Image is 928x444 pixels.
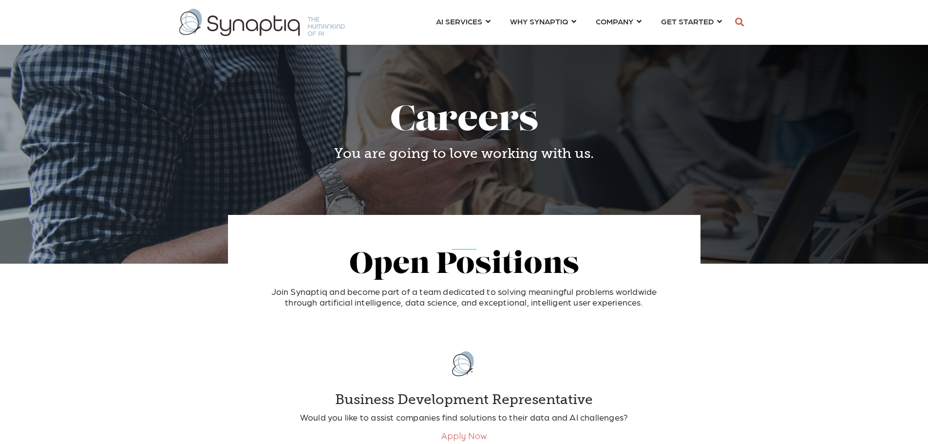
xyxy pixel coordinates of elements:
span: WHY SYNAPTIQ [510,15,568,28]
a: COMPANY [596,12,642,30]
span: Join Synaptiq and become part of a team dedicated to solving meaningful problems worldwide throug... [271,286,657,307]
a: Apply Now [441,430,487,442]
a: AI SERVICES [436,12,491,30]
h2: Open Positions [260,250,669,282]
h1: Careers [235,102,693,141]
span: COMPANY [596,15,633,28]
h4: You are going to love working with us. [235,145,693,162]
h4: Business Development Representative [269,391,659,408]
img: synaptiq-logo-rgb_full-color-logomark-1 [440,341,489,387]
a: WHY SYNAPTIQ [510,12,576,30]
span: AI SERVICES [436,15,482,28]
img: synaptiq logo-1 [179,9,345,36]
nav: menu [426,5,732,40]
span: GET STARTED [661,15,714,28]
p: Would you like to assist companies find solutions to their data and AI challenges? [269,412,659,423]
a: GET STARTED [661,12,722,30]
